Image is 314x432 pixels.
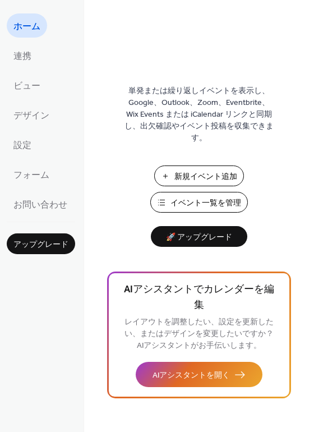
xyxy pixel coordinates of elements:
[7,162,56,186] a: フォーム
[13,48,31,65] span: 連携
[7,13,47,38] a: ホーム
[153,370,230,382] span: AIアシスタントを開く
[13,18,40,35] span: ホーム
[136,362,262,387] button: AIアシスタントを開く
[7,43,38,67] a: 連携
[13,107,49,125] span: デザイン
[123,85,275,144] span: 単発または繰り返しイベントを表示し、Google、Outlook、Zoom、Eventbrite、Wix Events または iCalendar リンクと同期し、出欠確認やイベント投稿を収集で...
[174,171,237,183] span: 新規イベント追加
[13,77,40,95] span: ビュー
[7,73,47,97] a: ビュー
[7,103,56,127] a: デザイン
[124,315,274,353] span: レイアウトを調整したい、設定を更新したい、またはデザインを変更したいですか？AIアシスタントがお手伝いします。
[13,167,49,184] span: フォーム
[158,230,241,245] span: 🚀 アップグレード
[154,166,244,186] button: 新規イベント追加
[151,226,247,247] button: 🚀 アップグレード
[13,196,67,214] span: お問い合わせ
[170,197,241,209] span: イベント一覧を管理
[7,132,38,157] a: 設定
[150,192,248,213] button: イベント一覧を管理
[7,192,74,216] a: お問い合わせ
[7,233,75,254] button: アップグレード
[124,282,274,314] span: AIアシスタントでカレンダーを編集
[13,239,68,251] span: アップグレード
[13,137,31,154] span: 設定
